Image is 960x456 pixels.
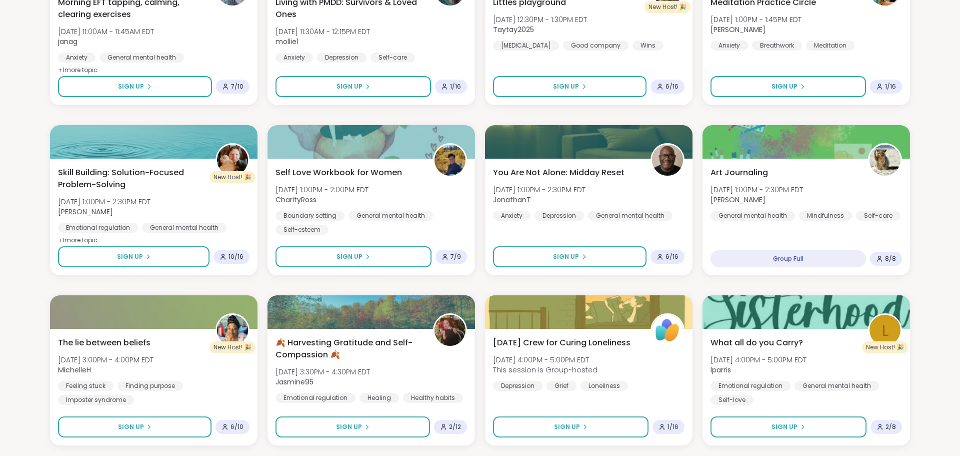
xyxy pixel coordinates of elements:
[275,416,430,437] button: Sign Up
[632,41,663,51] div: Wins
[58,381,113,391] div: Feeling stuck
[493,381,542,391] div: Depression
[493,365,597,375] span: This session is Group-hosted
[493,185,585,195] span: [DATE] 1:00PM - 2:30PM EDT
[493,246,646,267] button: Sign Up
[275,167,402,179] span: Self Love Workbook for Women
[58,167,204,191] span: Skill Building: Solution-Focused Problem-Solving
[644,1,690,13] div: New Host! 🎉
[275,367,370,377] span: [DATE] 3:30PM - 4:30PM EDT
[275,76,431,97] button: Sign Up
[493,416,648,437] button: Sign Up
[209,171,255,183] div: New Host! 🎉
[553,82,579,91] span: Sign Up
[231,83,243,91] span: 7 / 10
[588,211,672,221] div: General mental health
[434,315,465,346] img: Jasmine95
[275,337,422,361] span: 🍂 Harvesting Gratitude and Self-Compassion 🍂
[275,37,298,47] b: mollie1
[434,145,465,176] img: CharityRoss
[359,393,399,403] div: Healing
[275,225,328,235] div: Self-esteem
[493,76,646,97] button: Sign Up
[553,252,579,261] span: Sign Up
[580,381,628,391] div: Loneliness
[534,211,584,221] div: Depression
[449,423,461,431] span: 2 / 12
[58,416,211,437] button: Sign Up
[493,167,624,179] span: You Are Not Alone: Midday Reset
[217,145,248,176] img: LuAnn
[58,37,77,47] b: janag
[230,423,243,431] span: 6 / 10
[58,53,95,63] div: Anxiety
[275,393,355,403] div: Emotional regulation
[58,395,134,405] div: Imposter syndrome
[652,145,683,176] img: JonathanT
[493,41,559,51] div: [MEDICAL_DATA]
[58,223,138,233] div: Emotional regulation
[450,83,461,91] span: 1 / 16
[209,341,255,353] div: New Host! 🎉
[228,253,243,261] span: 10 / 16
[275,53,313,63] div: Anxiety
[336,252,362,261] span: Sign Up
[403,393,463,403] div: Healthy habits
[493,337,630,349] span: [DATE] Crew for Curing Loneliness
[117,252,143,261] span: Sign Up
[58,207,113,217] b: [PERSON_NAME]
[554,422,580,431] span: Sign Up
[336,82,362,91] span: Sign Up
[117,381,183,391] div: Finding purpose
[450,253,461,261] span: 7 / 9
[58,337,150,349] span: The lie between beliefs
[275,211,344,221] div: Boundary setting
[275,195,316,205] b: CharityRoss
[370,53,415,63] div: Self-care
[99,53,184,63] div: General mental health
[563,41,628,51] div: Good company
[667,423,678,431] span: 1 / 16
[317,53,366,63] div: Depression
[58,246,209,267] button: Sign Up
[58,76,212,97] button: Sign Up
[142,223,226,233] div: General mental health
[58,365,91,375] b: MichelleH
[118,82,144,91] span: Sign Up
[493,211,530,221] div: Anxiety
[348,211,433,221] div: General mental health
[275,377,313,387] b: Jasmine95
[58,355,153,365] span: [DATE] 3:00PM - 4:00PM EDT
[275,185,368,195] span: [DATE] 1:00PM - 2:00PM EDT
[275,27,370,37] span: [DATE] 11:30AM - 12:15PM EDT
[652,315,683,346] img: ShareWell
[665,253,678,261] span: 6 / 16
[493,25,534,35] b: Taytay2025
[58,27,154,37] span: [DATE] 11:00AM - 11:45AM EDT
[493,15,587,25] span: [DATE] 12:30PM - 1:30PM EDT
[493,195,531,205] b: JonathanT
[336,422,362,431] span: Sign Up
[118,422,144,431] span: Sign Up
[546,381,576,391] div: Grief
[58,197,150,207] span: [DATE] 1:00PM - 2:30PM EDT
[217,315,248,346] img: MichelleH
[275,246,431,267] button: Sign Up
[665,83,678,91] span: 6 / 16
[493,355,597,365] span: [DATE] 4:00PM - 5:00PM EDT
